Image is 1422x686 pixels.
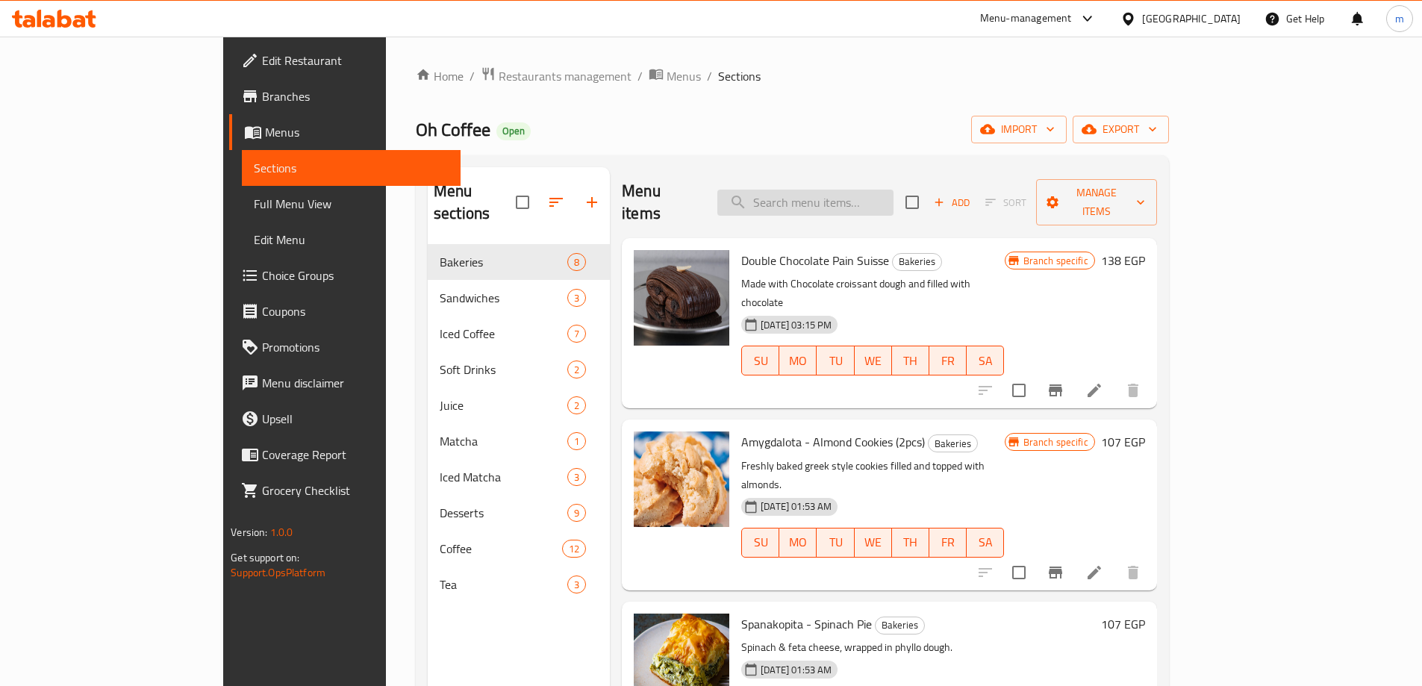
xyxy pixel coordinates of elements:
[254,195,449,213] span: Full Menu View
[980,10,1072,28] div: Menu-management
[875,617,925,634] div: Bakeries
[755,318,838,332] span: [DATE] 03:15 PM
[567,396,586,414] div: items
[229,293,461,329] a: Coupons
[935,350,961,372] span: FR
[649,66,701,86] a: Menus
[929,435,977,452] span: Bakeries
[779,346,817,375] button: MO
[567,576,586,593] div: items
[1038,372,1073,408] button: Branch-specific-item
[262,410,449,428] span: Upsell
[242,222,461,258] a: Edit Menu
[1003,375,1035,406] span: Select to update
[416,66,1169,86] nav: breadcrumb
[262,446,449,464] span: Coverage Report
[1036,179,1156,225] button: Manage items
[481,66,632,86] a: Restaurants management
[568,578,585,592] span: 3
[507,187,538,218] span: Select all sections
[1003,557,1035,588] span: Select to update
[470,67,475,85] li: /
[428,423,610,459] div: Matcha1
[499,67,632,85] span: Restaurants management
[755,499,838,514] span: [DATE] 01:53 AM
[741,528,779,558] button: SU
[428,495,610,531] div: Desserts9
[779,528,817,558] button: MO
[634,431,729,527] img: Amygdalota - Almond Cookies (2pcs)
[440,361,567,378] span: Soft Drinks
[929,346,967,375] button: FR
[568,327,585,341] span: 7
[748,350,773,372] span: SU
[440,396,567,414] div: Juice
[262,302,449,320] span: Coupons
[262,52,449,69] span: Edit Restaurant
[898,531,923,553] span: TH
[440,325,567,343] span: Iced Coffee
[229,43,461,78] a: Edit Restaurant
[440,253,567,271] span: Bakeries
[892,346,929,375] button: TH
[967,346,1004,375] button: SA
[741,275,1004,312] p: Made with Chocolate croissant dough and filled with chocolate
[973,531,998,553] span: SA
[229,365,461,401] a: Menu disclaimer
[568,255,585,269] span: 8
[568,470,585,484] span: 3
[976,191,1036,214] span: Select section first
[242,186,461,222] a: Full Menu View
[231,523,267,542] span: Version:
[741,613,872,635] span: Spanakopita - Spinach Pie
[440,289,567,307] span: Sandwiches
[567,325,586,343] div: items
[496,122,531,140] div: Open
[861,350,886,372] span: WE
[440,468,567,486] span: Iced Matcha
[932,194,972,211] span: Add
[741,431,925,453] span: Amygdalota - Almond Cookies (2pcs)
[823,531,848,553] span: TU
[538,184,574,220] span: Sort sections
[567,468,586,486] div: items
[928,434,978,452] div: Bakeries
[892,528,929,558] button: TH
[428,238,610,608] nav: Menu sections
[229,473,461,508] a: Grocery Checklist
[231,548,299,567] span: Get support on:
[568,399,585,413] span: 2
[574,184,610,220] button: Add section
[270,523,293,542] span: 1.0.0
[1085,564,1103,581] a: Edit menu item
[983,120,1055,139] span: import
[231,563,325,582] a: Support.OpsPlatform
[1115,555,1151,590] button: delete
[567,361,586,378] div: items
[440,576,567,593] div: Tea
[229,258,461,293] a: Choice Groups
[440,432,567,450] span: Matcha
[229,437,461,473] a: Coverage Report
[971,116,1067,143] button: import
[428,352,610,387] div: Soft Drinks2
[741,346,779,375] button: SU
[898,350,923,372] span: TH
[928,191,976,214] button: Add
[229,401,461,437] a: Upsell
[748,531,773,553] span: SU
[568,506,585,520] span: 9
[741,249,889,272] span: Double Chocolate Pain Suisse
[568,434,585,449] span: 1
[440,504,567,522] span: Desserts
[440,540,562,558] div: Coffee
[416,113,490,146] span: Oh Coffee
[935,531,961,553] span: FR
[876,617,924,634] span: Bakeries
[634,250,729,346] img: Double Chocolate Pain Suisse
[755,663,838,677] span: [DATE] 01:53 AM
